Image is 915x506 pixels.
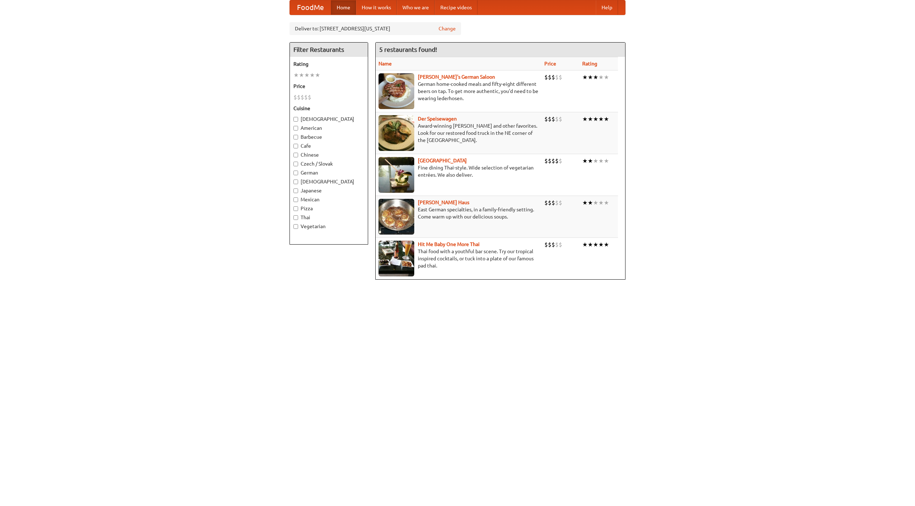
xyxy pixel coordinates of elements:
li: $ [552,115,555,123]
li: $ [301,93,304,101]
li: $ [552,241,555,249]
li: $ [559,199,562,207]
li: $ [559,115,562,123]
li: ★ [310,71,315,79]
a: Name [379,61,392,67]
label: Vegetarian [293,223,364,230]
label: German [293,169,364,176]
li: ★ [604,241,609,249]
li: ★ [582,157,588,165]
li: ★ [598,199,604,207]
input: Pizza [293,206,298,211]
h5: Cuisine [293,105,364,112]
li: $ [548,199,552,207]
li: $ [555,157,559,165]
li: ★ [588,115,593,123]
a: FoodMe [290,0,331,15]
li: ★ [588,199,593,207]
li: $ [548,157,552,165]
li: $ [297,93,301,101]
a: [PERSON_NAME] Haus [418,200,469,205]
li: ★ [588,157,593,165]
li: ★ [598,115,604,123]
input: Czech / Slovak [293,162,298,166]
li: $ [544,73,548,81]
li: $ [544,241,548,249]
li: $ [555,115,559,123]
a: Who we are [397,0,435,15]
a: Hit Me Baby One More Thai [418,241,480,247]
a: Rating [582,61,597,67]
input: [DEMOGRAPHIC_DATA] [293,117,298,122]
li: $ [293,93,297,101]
a: Help [596,0,618,15]
a: [PERSON_NAME]'s German Saloon [418,74,495,80]
input: Barbecue [293,135,298,139]
label: [DEMOGRAPHIC_DATA] [293,178,364,185]
label: American [293,124,364,132]
input: Cafe [293,144,298,148]
input: American [293,126,298,131]
li: $ [308,93,311,101]
input: Mexican [293,197,298,202]
li: ★ [593,73,598,81]
input: [DEMOGRAPHIC_DATA] [293,180,298,184]
label: Barbecue [293,133,364,141]
a: How it works [356,0,397,15]
li: $ [559,157,562,165]
li: $ [559,241,562,249]
a: [GEOGRAPHIC_DATA] [418,158,467,163]
li: $ [552,157,555,165]
li: ★ [593,157,598,165]
label: Japanese [293,187,364,194]
li: $ [555,73,559,81]
label: Mexican [293,196,364,203]
h5: Price [293,83,364,90]
p: Thai food with a youthful bar scene. Try our tropical inspired cocktails, or tuck into a plate of... [379,248,539,269]
li: ★ [582,199,588,207]
li: $ [544,115,548,123]
a: Change [439,25,456,32]
img: speisewagen.jpg [379,115,414,151]
p: German home-cooked meals and fifty-eight different beers on tap. To get more authentic, you'd nee... [379,80,539,102]
img: esthers.jpg [379,73,414,109]
label: [DEMOGRAPHIC_DATA] [293,116,364,123]
li: ★ [582,241,588,249]
label: Cafe [293,142,364,149]
img: babythai.jpg [379,241,414,276]
li: ★ [293,71,299,79]
li: $ [544,157,548,165]
li: $ [304,93,308,101]
p: East German specialties, in a family-friendly setting. Come warm up with our delicious soups. [379,206,539,220]
li: ★ [598,157,604,165]
input: Chinese [293,153,298,157]
li: ★ [315,71,320,79]
li: ★ [604,73,609,81]
p: Fine dining Thai-style. Wide selection of vegetarian entrées. We also deliver. [379,164,539,178]
li: $ [552,199,555,207]
li: $ [548,115,552,123]
li: ★ [604,115,609,123]
img: satay.jpg [379,157,414,193]
li: $ [555,241,559,249]
li: ★ [582,115,588,123]
input: German [293,171,298,175]
li: ★ [593,199,598,207]
ng-pluralize: 5 restaurants found! [379,46,437,53]
input: Vegetarian [293,224,298,229]
b: Der Speisewagen [418,116,457,122]
label: Chinese [293,151,364,158]
input: Thai [293,215,298,220]
p: Award-winning [PERSON_NAME] and other favorites. Look for our restored food truck in the NE corne... [379,122,539,144]
a: Recipe videos [435,0,478,15]
li: $ [548,73,552,81]
li: ★ [604,157,609,165]
input: Japanese [293,188,298,193]
label: Pizza [293,205,364,212]
label: Czech / Slovak [293,160,364,167]
li: ★ [299,71,304,79]
li: ★ [304,71,310,79]
img: kohlhaus.jpg [379,199,414,235]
